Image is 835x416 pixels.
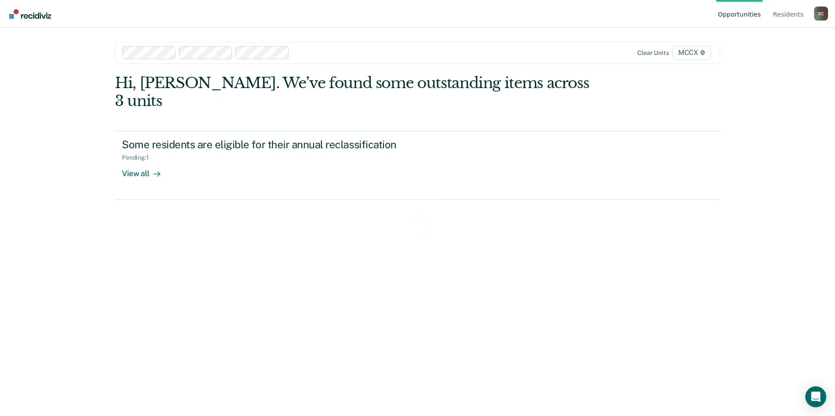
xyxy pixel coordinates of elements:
img: Recidiviz [9,9,51,19]
button: Profile dropdown button [814,7,828,20]
div: Clear units [637,49,669,57]
div: Loading data... [397,246,438,253]
span: MCCX [673,46,711,60]
div: Open Intercom Messenger [805,386,826,407]
div: S C [814,7,828,20]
